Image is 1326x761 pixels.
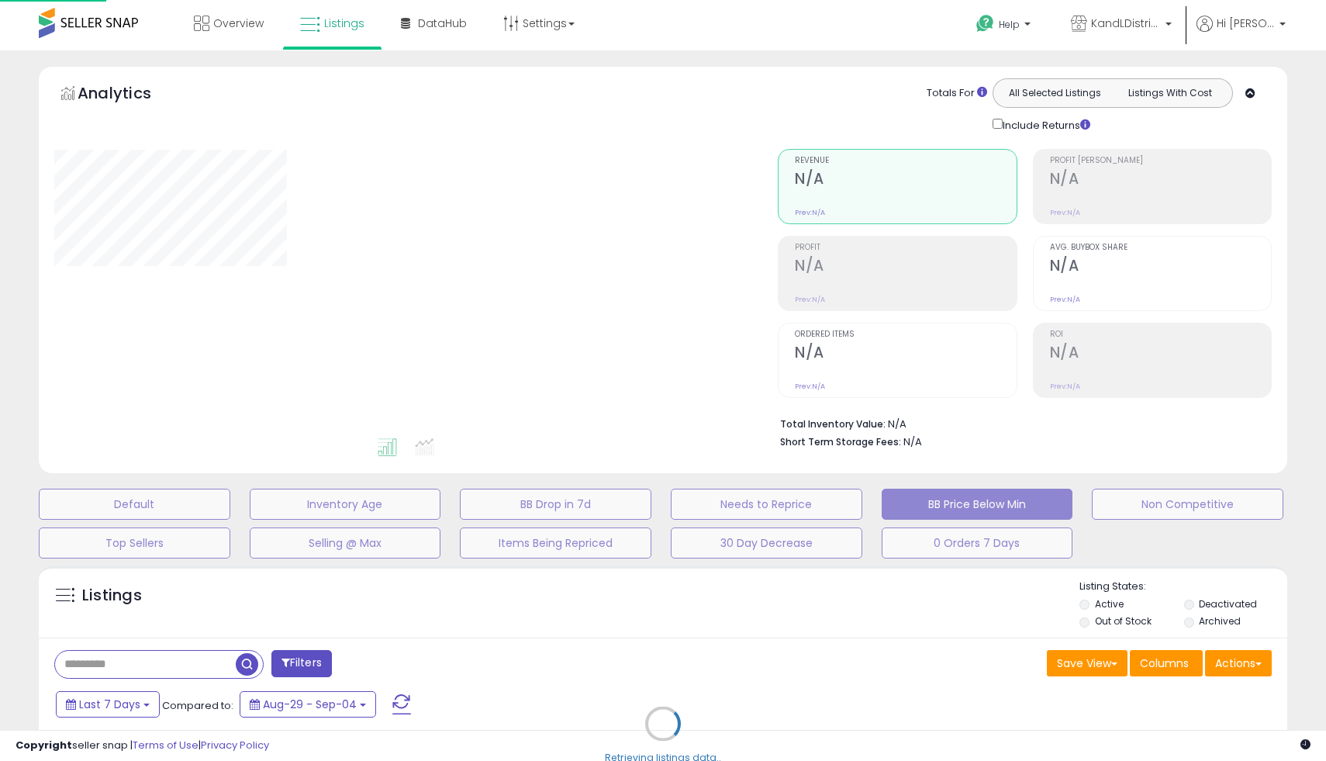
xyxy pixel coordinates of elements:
[795,330,1016,339] span: Ordered Items
[882,489,1073,520] button: BB Price Below Min
[1050,257,1271,278] h2: N/A
[1217,16,1275,31] span: Hi [PERSON_NAME]
[671,528,862,559] button: 30 Day Decrease
[1050,344,1271,365] h2: N/A
[927,86,987,101] div: Totals For
[1050,170,1271,191] h2: N/A
[1050,244,1271,252] span: Avg. Buybox Share
[1112,83,1228,103] button: Listings With Cost
[795,170,1016,191] h2: N/A
[795,344,1016,365] h2: N/A
[780,417,886,431] b: Total Inventory Value:
[964,2,1046,50] a: Help
[39,528,230,559] button: Top Sellers
[1050,295,1080,304] small: Prev: N/A
[795,295,825,304] small: Prev: N/A
[250,528,441,559] button: Selling @ Max
[1050,157,1271,165] span: Profit [PERSON_NAME]
[903,434,922,449] span: N/A
[795,244,1016,252] span: Profit
[795,157,1016,165] span: Revenue
[213,16,264,31] span: Overview
[981,116,1109,133] div: Include Returns
[1050,382,1080,391] small: Prev: N/A
[16,738,72,752] strong: Copyright
[1091,16,1161,31] span: KandLDistribution LLC
[999,18,1020,31] span: Help
[418,16,467,31] span: DataHub
[78,82,181,108] h5: Analytics
[39,489,230,520] button: Default
[997,83,1113,103] button: All Selected Listings
[460,489,651,520] button: BB Drop in 7d
[780,413,1260,432] li: N/A
[16,739,269,753] div: seller snap | |
[250,489,441,520] button: Inventory Age
[1197,16,1286,50] a: Hi [PERSON_NAME]
[795,257,1016,278] h2: N/A
[795,208,825,217] small: Prev: N/A
[1092,489,1283,520] button: Non Competitive
[1050,208,1080,217] small: Prev: N/A
[882,528,1073,559] button: 0 Orders 7 Days
[795,382,825,391] small: Prev: N/A
[460,528,651,559] button: Items Being Repriced
[976,14,995,33] i: Get Help
[1050,330,1271,339] span: ROI
[671,489,862,520] button: Needs to Reprice
[324,16,364,31] span: Listings
[780,435,901,448] b: Short Term Storage Fees:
